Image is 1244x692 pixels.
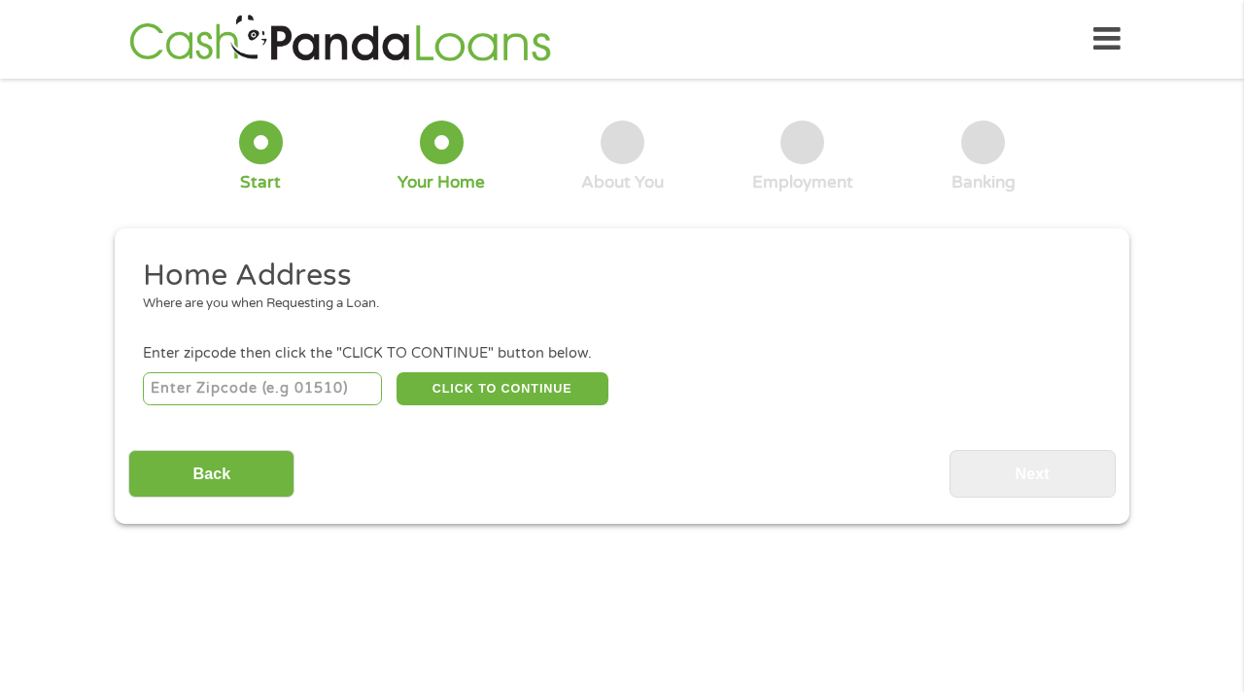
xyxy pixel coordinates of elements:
div: Where are you when Requesting a Loan. [143,294,1088,314]
input: Back [128,450,294,498]
div: Employment [752,172,853,193]
h2: Home Address [143,257,1088,295]
input: Next [950,450,1116,498]
div: Start [240,172,281,193]
div: Your Home [397,172,485,193]
img: GetLoanNow Logo [123,12,557,67]
div: Banking [951,172,1016,193]
div: About You [581,172,664,193]
input: Enter Zipcode (e.g 01510) [143,372,383,405]
button: CLICK TO CONTINUE [397,372,608,405]
div: Enter zipcode then click the "CLICK TO CONTINUE" button below. [143,343,1101,364]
